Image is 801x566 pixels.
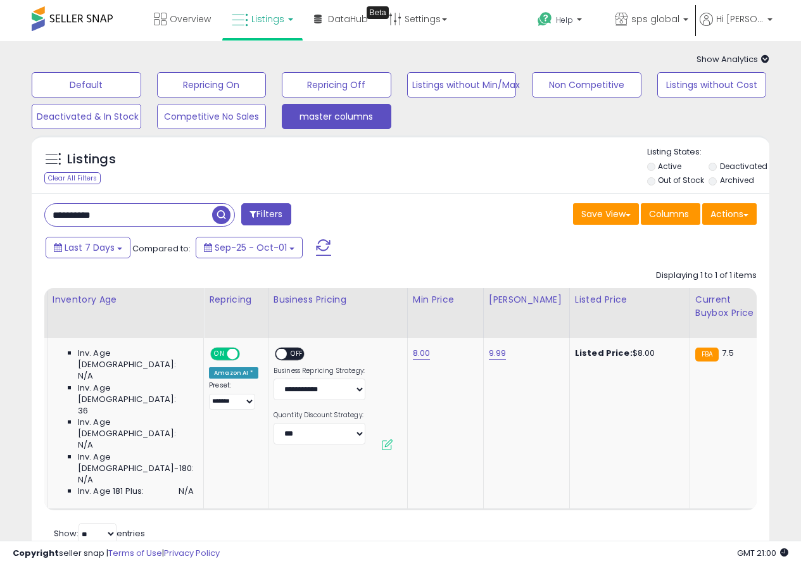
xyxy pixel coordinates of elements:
span: Sep-25 - Oct-01 [215,241,287,254]
span: Hi [PERSON_NAME] [716,13,764,25]
label: Out of Stock [658,175,704,186]
span: Inv. Age [DEMOGRAPHIC_DATA]: [78,382,194,405]
a: Terms of Use [108,547,162,559]
button: Repricing Off [282,72,391,97]
a: Privacy Policy [164,547,220,559]
span: ON [211,349,227,360]
div: Tooltip anchor [367,6,389,19]
button: Repricing On [157,72,267,97]
button: Competitive No Sales [157,104,267,129]
button: Deactivated & In Stock [32,104,141,129]
span: N/A [179,486,194,497]
button: Last 7 Days [46,237,130,258]
div: Clear All Filters [44,172,101,184]
label: Active [658,161,681,172]
div: $8.00 [575,348,680,359]
strong: Copyright [13,547,59,559]
div: Amazon AI * [209,367,258,379]
p: Listing States: [647,146,769,158]
div: Inventory Age [53,293,198,306]
small: FBA [695,348,719,362]
div: Listed Price [575,293,684,306]
span: N/A [78,439,93,451]
span: Inv. Age [DEMOGRAPHIC_DATA]: [78,348,194,370]
span: Overview [170,13,211,25]
span: Help [556,15,573,25]
div: Min Price [413,293,478,306]
div: Current Buybox Price [695,293,760,320]
button: master columns [282,104,391,129]
label: Deactivated [720,161,767,172]
span: 2025-10-10 21:00 GMT [737,547,788,559]
span: Inv. Age [DEMOGRAPHIC_DATA]: [78,417,194,439]
button: Columns [641,203,700,225]
span: Inv. Age [DEMOGRAPHIC_DATA]-180: [78,451,194,474]
span: OFF [287,349,307,360]
button: Listings without Min/Max [407,72,517,97]
button: Sep-25 - Oct-01 [196,237,303,258]
span: Show: entries [54,527,145,539]
button: Filters [241,203,291,225]
span: Show Analytics [697,53,769,65]
span: N/A [78,370,93,382]
span: Listings [251,13,284,25]
label: Business Repricing Strategy: [274,367,365,375]
div: Preset: [209,381,258,410]
label: Quantity Discount Strategy: [274,411,365,420]
span: OFF [238,349,258,360]
span: Columns [649,208,689,220]
label: Archived [720,175,754,186]
span: 7.5 [722,347,733,359]
span: Last 7 Days [65,241,115,254]
span: sps global [631,13,679,25]
span: N/A [78,474,93,486]
button: Save View [573,203,639,225]
button: Actions [702,203,757,225]
span: Inv. Age 181 Plus: [78,486,144,497]
div: seller snap | | [13,548,220,560]
button: Non Competitive [532,72,641,97]
a: 8.00 [413,347,431,360]
h5: Listings [67,151,116,168]
div: Business Pricing [274,293,402,306]
div: Repricing [209,293,263,306]
span: 36 [78,405,88,417]
a: Hi [PERSON_NAME] [700,13,773,41]
span: Compared to: [132,242,191,255]
button: Listings without Cost [657,72,767,97]
a: 9.99 [489,347,507,360]
button: Default [32,72,141,97]
i: Get Help [537,11,553,27]
a: Help [527,2,603,41]
div: [PERSON_NAME] [489,293,564,306]
div: Displaying 1 to 1 of 1 items [656,270,757,282]
b: Listed Price: [575,347,633,359]
span: DataHub [328,13,368,25]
